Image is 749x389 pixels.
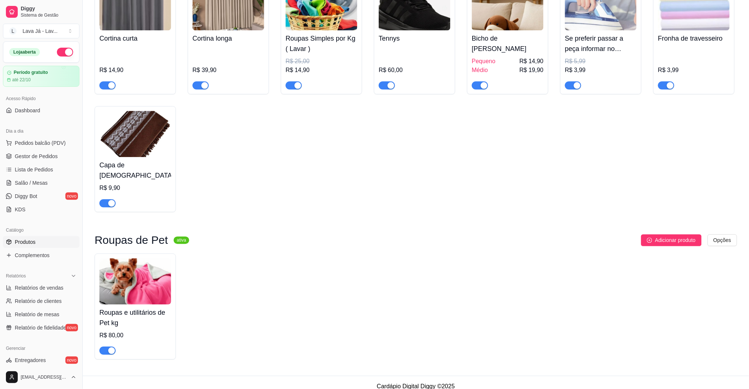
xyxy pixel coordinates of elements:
div: R$ 5,99 [565,57,637,66]
div: R$ 3,99 [658,66,730,75]
span: Produtos [15,238,35,246]
div: R$ 60,00 [379,66,450,75]
a: Período gratuitoaté 22/10 [3,66,79,87]
div: R$ 3,99 [565,66,637,75]
span: Salão / Mesas [15,179,48,187]
h4: Bicho de [PERSON_NAME] [472,33,544,54]
button: Select a team [3,24,79,38]
div: R$ 25,00 [286,57,357,66]
div: Catálogo [3,224,79,236]
h4: Tennys [379,33,450,44]
h4: Cortina curta [99,33,171,44]
div: Lava Já - Lav ... [23,27,58,35]
span: Relatório de fidelidade [15,324,66,331]
a: Relatório de clientes [3,295,79,307]
span: Complementos [15,252,50,259]
div: Dia a dia [3,125,79,137]
div: R$ 14,90 [286,66,357,75]
span: Sistema de Gestão [21,12,76,18]
span: Diggy [21,6,76,12]
a: Diggy Botnovo [3,190,79,202]
a: Relatório de fidelidadenovo [3,322,79,334]
span: Pedidos balcão (PDV) [15,139,66,147]
span: plus-circle [647,238,652,243]
sup: ativa [174,236,189,244]
div: R$ 39,90 [193,66,264,75]
div: R$ 80,00 [99,331,171,340]
span: Entregadores [15,356,46,364]
a: Relatórios de vendas [3,282,79,294]
span: Relatórios [6,273,26,279]
span: L [9,27,17,35]
img: product-image [99,258,171,304]
h4: Capa de [DEMOGRAPHIC_DATA] [99,160,171,181]
span: [EMAIL_ADDRESS][DOMAIN_NAME] [21,374,68,380]
span: Relatório de mesas [15,311,59,318]
a: Produtos [3,236,79,248]
article: Período gratuito [14,70,48,75]
span: KDS [15,206,25,213]
a: Relatório de mesas [3,308,79,320]
a: Lista de Pedidos [3,164,79,175]
span: Diggy Bot [15,192,37,200]
img: product-image [99,111,171,157]
button: Alterar Status [57,48,73,57]
a: Entregadoresnovo [3,354,79,366]
h4: Roupas e utilitários de Pet kg [99,307,171,328]
div: Acesso Rápido [3,93,79,105]
a: DiggySistema de Gestão [3,3,79,21]
h4: Cortina longa [193,33,264,44]
h3: Roupas de Pet [95,236,168,245]
div: R$ 14,90 [99,66,171,75]
h4: Roupas Simples por Kg ( Lavar ) [286,33,357,54]
span: Médio [472,66,488,75]
span: R$ 19,90 [520,66,544,75]
button: Pedidos balcão (PDV) [3,137,79,149]
a: Dashboard [3,105,79,116]
span: Dashboard [15,107,40,114]
a: Gestor de Pedidos [3,150,79,162]
div: Loja aberta [9,48,40,56]
span: R$ 14,90 [520,57,544,66]
h4: Fronha de travesseiro [658,33,730,44]
span: Gestor de Pedidos [15,153,58,160]
a: KDS [3,204,79,215]
a: Complementos [3,249,79,261]
article: até 22/10 [12,77,31,83]
h4: Se preferir passar a peça informar no campo observações valor por unidade [565,33,637,54]
button: Adicionar produto [641,234,702,246]
button: [EMAIL_ADDRESS][DOMAIN_NAME] [3,368,79,386]
button: Opções [708,234,737,246]
span: Relatórios de vendas [15,284,64,291]
span: Relatório de clientes [15,297,62,305]
span: Opções [714,236,731,244]
div: Gerenciar [3,342,79,354]
span: Pequeno [472,57,496,66]
div: R$ 9,90 [99,184,171,192]
a: Salão / Mesas [3,177,79,189]
span: Adicionar produto [655,236,696,244]
span: Lista de Pedidos [15,166,53,173]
